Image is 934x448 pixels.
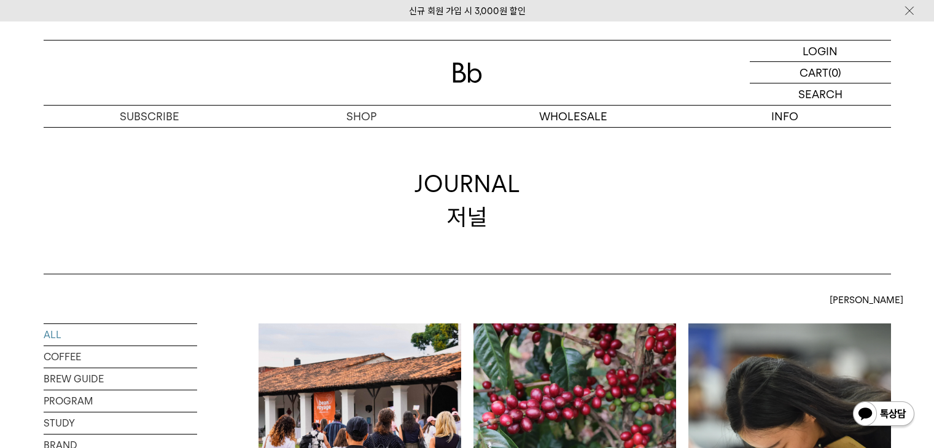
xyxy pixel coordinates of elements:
p: WHOLESALE [467,106,679,127]
a: CART (0) [750,62,891,83]
a: PROGRAM [44,390,197,412]
img: 카카오톡 채널 1:1 채팅 버튼 [852,400,916,430]
a: COFFEE [44,346,197,368]
p: (0) [828,62,841,83]
a: BREW GUIDE [44,368,197,390]
a: 신규 회원 가입 시 3,000원 할인 [409,6,526,17]
a: STUDY [44,412,197,434]
img: 로고 [453,63,482,83]
span: [PERSON_NAME] [830,293,903,307]
p: LOGIN [803,41,838,61]
a: ALL [44,324,197,346]
p: CART [800,62,828,83]
p: SEARCH [798,83,843,105]
a: LOGIN [750,41,891,62]
a: SUBSCRIBE [44,106,255,127]
a: SHOP [255,106,467,127]
div: JOURNAL 저널 [414,168,520,233]
p: INFO [679,106,891,127]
